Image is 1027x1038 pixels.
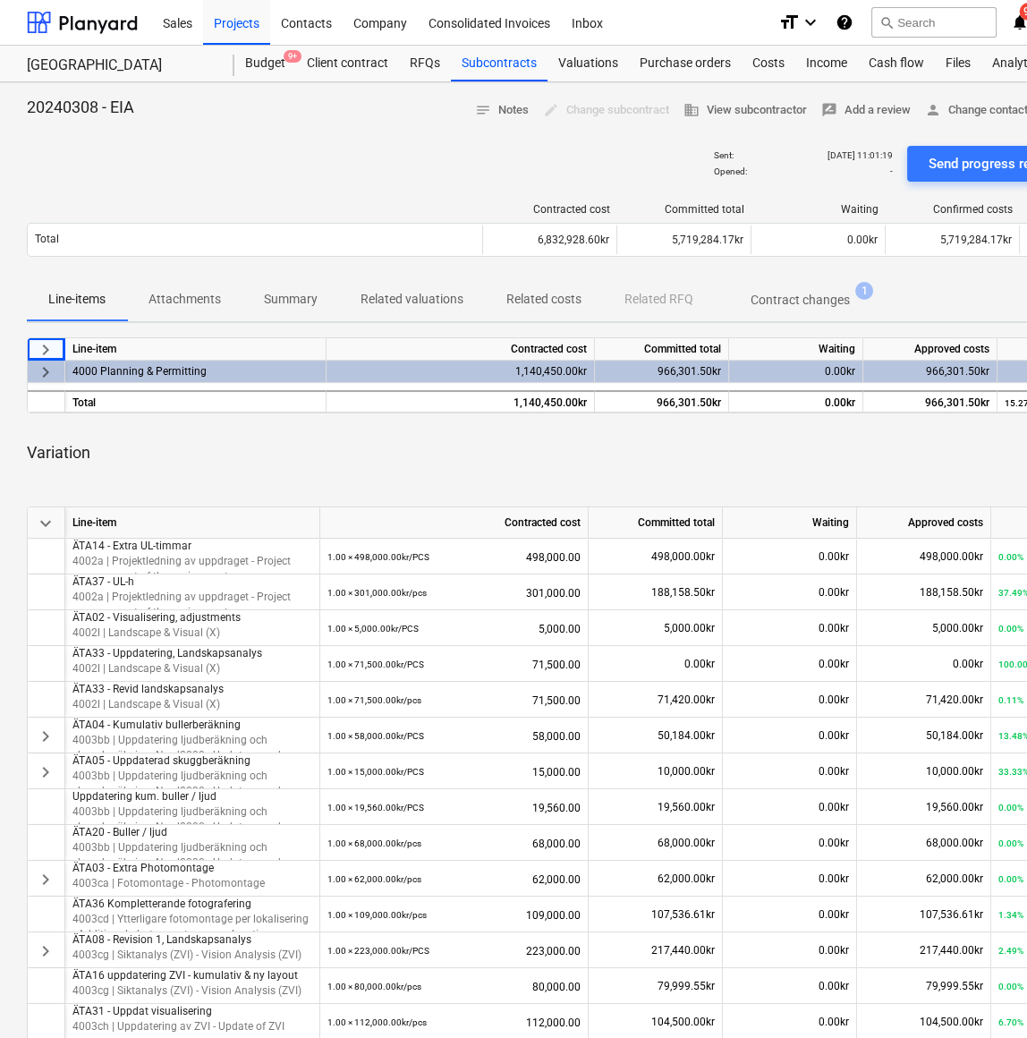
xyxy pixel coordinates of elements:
[828,149,893,161] p: [DATE] 11:01:19
[926,693,983,706] span: 71,420.00kr
[589,507,723,539] div: Committed total
[72,769,312,814] p: 4003bb | Uppdatering ljudberäkning och skuggberäkning. Nord2000 - Update sound calculation and sh...
[320,507,589,539] div: Contracted cost
[72,646,312,661] p: ÄTA33 - Uppdatering, Landskapsanalys
[821,100,911,121] span: Add a review
[327,682,581,719] div: 71,500.00
[926,872,983,885] span: 62,000.00kr
[264,290,318,309] p: Summary
[664,622,715,634] span: 5,000.00kr
[819,658,849,670] span: 0.00kr
[751,291,850,310] p: Contract changes
[72,590,312,620] p: 4002a | Projektledning av uppdraget - Project management of the assignment
[858,46,935,81] a: Cash flow
[629,46,742,81] div: Purchase orders
[863,361,997,383] div: 966,301.50kr
[327,825,581,862] div: 68,000.00
[27,97,134,118] p: 20240308 - EIA
[72,1004,312,1019] p: ÄTA31 - Uppdat visualisering
[651,908,715,921] span: 107,536.61kr
[998,695,1023,705] small: 0.11%
[795,46,858,81] a: Income
[72,789,312,804] p: Uppdatering kum. buller / ljud
[651,550,715,563] span: 498,000.00kr
[871,7,997,38] button: Search
[234,46,296,81] div: Budget
[451,46,547,81] a: Subcontracts
[819,801,849,813] span: 0.00kr
[35,726,56,747] span: keyboard_arrow_right
[475,102,491,118] span: notes
[327,874,421,884] small: 1.00 × 62,000.00kr / pcs
[729,361,863,383] div: 0.00kr
[836,12,853,33] i: Knowledge base
[72,733,312,778] p: 4003bb | Uppdatering ljudberäkning och skuggberäkning. Nord2000 - Update sound calculation and sh...
[821,102,837,118] span: rate_review
[742,46,795,81] div: Costs
[998,624,1023,634] small: 0.00%
[482,225,616,254] div: 6,832,928.60kr
[399,46,451,81] a: RFQs
[327,646,581,683] div: 71,500.00
[932,622,983,634] span: 5,000.00kr
[714,149,734,161] p: Sent :
[284,50,301,63] span: 9+
[35,513,56,534] span: keyboard_arrow_down
[920,908,983,921] span: 107,536.61kr
[72,897,312,912] p: ÄTA36 Kompletterande fotografering
[48,290,106,309] p: Line-items
[234,46,296,81] a: Budget9+
[926,729,983,742] span: 50,184.00kr
[468,97,536,124] button: Notes
[327,731,424,741] small: 1.00 × 58,000.00kr / PCS
[658,980,715,992] span: 79,999.55kr
[72,661,312,676] p: 4002l | Landscape & Visual (X)
[800,12,821,33] i: keyboard_arrow_down
[759,203,878,216] div: Waiting
[940,234,1012,246] span: 5,719,284.17kr
[72,912,312,942] p: 4003cd | Ytterligare fotomontage per lokalisering - Additional photo montages per location
[998,552,1023,562] small: 0.00%
[72,697,312,712] p: 4002l | Landscape & Visual (X)
[327,968,581,1005] div: 80,000.00
[926,765,983,778] span: 10,000.00kr
[27,442,90,464] p: Variation
[327,624,419,634] small: 1.00 × 5,000.00kr / PCS
[893,203,1013,216] div: Confirmed costs
[72,825,312,840] p: ÄTA20 - Buller / ljud
[72,968,312,983] p: ÄTA16 uppdatering ZVI - kumulativ & ny layout
[778,12,800,33] i: format_size
[658,765,715,778] span: 10,000.00kr
[327,803,424,813] small: 1.00 × 19,560.00kr / PCS
[925,102,941,118] span: person
[926,980,983,992] span: 79,999.55kr
[935,46,981,81] div: Files
[920,1016,983,1028] span: 104,500.00kr
[72,948,312,963] p: 4003cg | Siktanalys (ZVI) - Vision Analysis (ZVI)
[819,693,849,706] span: 0.00kr
[72,554,312,584] p: 4002a | Projektledning av uppdraget - Project management of the assignment
[327,695,421,705] small: 1.00 × 71,500.00kr / pcs
[361,290,463,309] p: Related valuations
[651,944,715,957] span: 217,440.00kr
[327,539,581,575] div: 498,000.00
[658,729,715,742] span: 50,184.00kr
[814,97,918,124] button: Add a review
[998,910,1023,920] small: 1.34%
[857,507,991,539] div: Approved costs
[998,838,1023,848] small: 0.00%
[327,574,581,611] div: 301,000.00
[819,908,849,921] span: 0.00kr
[595,361,729,383] div: 966,301.50kr
[327,361,595,383] div: 1,140,450.00kr
[35,339,56,361] span: keyboard_arrow_right
[35,940,56,962] span: keyboard_arrow_right
[819,586,849,599] span: 0.00kr
[684,658,715,670] span: 0.00kr
[327,861,581,898] div: 62,000.00
[35,362,56,383] span: keyboard_arrow_right
[72,718,312,733] p: ÄTA04 - Kumulativ bullerberäkning
[683,102,700,118] span: business
[926,801,983,813] span: 19,560.00kr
